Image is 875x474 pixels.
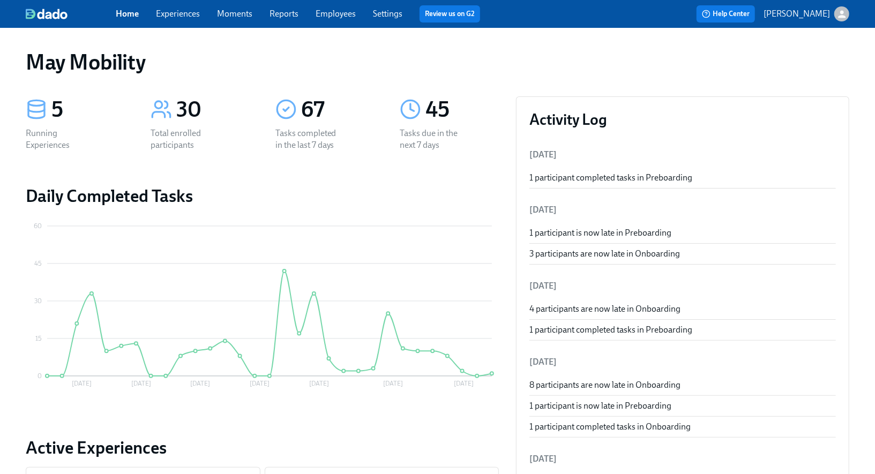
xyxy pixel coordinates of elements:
[529,227,836,239] div: 1 participant is now late in Preboarding
[250,380,270,388] tspan: [DATE]
[529,349,836,375] li: [DATE]
[72,380,92,388] tspan: [DATE]
[702,9,750,19] span: Help Center
[529,172,836,184] div: 1 participant completed tasks in Preboarding
[190,380,210,388] tspan: [DATE]
[26,185,499,207] h2: Daily Completed Tasks
[383,380,403,388] tspan: [DATE]
[26,127,94,151] div: Running Experiences
[131,380,151,388] tspan: [DATE]
[275,127,344,151] div: Tasks completed in the last 7 days
[151,127,219,151] div: Total enrolled participants
[26,49,145,75] h1: May Mobility
[51,96,125,123] div: 5
[38,372,42,380] tspan: 0
[270,9,298,19] a: Reports
[26,9,116,19] a: dado
[34,260,42,267] tspan: 45
[529,197,836,223] li: [DATE]
[26,9,68,19] img: dado
[529,303,836,315] div: 4 participants are now late in Onboarding
[400,127,468,151] div: Tasks due in the next 7 days
[425,96,499,123] div: 45
[116,9,139,19] a: Home
[529,446,836,472] li: [DATE]
[217,9,252,19] a: Moments
[176,96,250,123] div: 30
[35,335,42,342] tspan: 15
[454,380,474,388] tspan: [DATE]
[529,421,836,433] div: 1 participant completed tasks in Onboarding
[34,222,42,230] tspan: 60
[764,6,849,21] button: [PERSON_NAME]
[316,9,356,19] a: Employees
[34,297,42,305] tspan: 30
[425,9,475,19] a: Review us on G2
[156,9,200,19] a: Experiences
[529,149,557,160] span: [DATE]
[529,400,836,412] div: 1 participant is now late in Preboarding
[420,5,480,22] button: Review us on G2
[373,9,402,19] a: Settings
[529,379,836,391] div: 8 participants are now late in Onboarding
[764,8,830,20] p: [PERSON_NAME]
[529,324,836,336] div: 1 participant completed tasks in Preboarding
[529,273,836,299] li: [DATE]
[529,248,836,260] div: 3 participants are now late in Onboarding
[26,437,499,458] a: Active Experiences
[697,5,755,22] button: Help Center
[529,110,836,129] h3: Activity Log
[301,96,375,123] div: 67
[309,380,329,388] tspan: [DATE]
